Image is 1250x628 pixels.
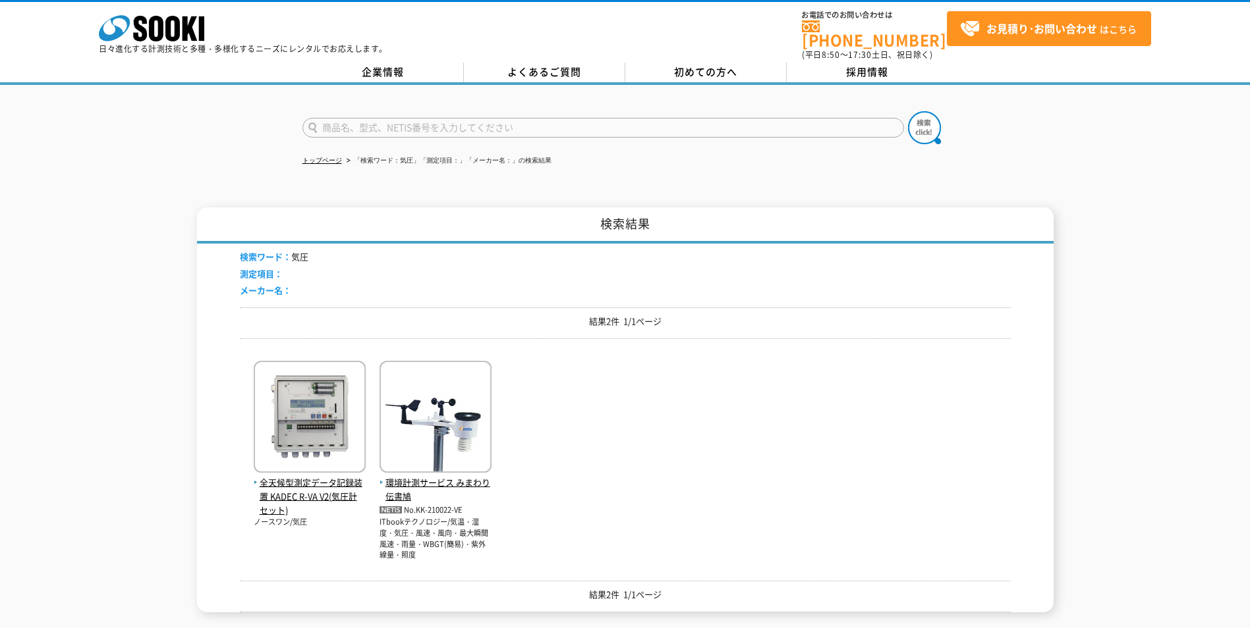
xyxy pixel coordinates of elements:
p: ITbookテクノロジー/気温・湿度・気圧・風速・風向・最大瞬間風速・雨量・WBGT(簡易)・紫外線量・照度 [380,517,492,560]
li: 気圧 [240,250,308,264]
p: No.KK-210022-VE [380,504,492,517]
span: 測定項目： [240,267,283,280]
a: 採用情報 [787,63,948,82]
span: お電話でのお問い合わせは [802,11,947,19]
a: [PHONE_NUMBER] [802,20,947,47]
a: 全天候型測定データ記録装置 KADEC R-VA V2(気圧計セット) [254,462,366,517]
img: みまわり伝書鳩 [380,361,492,476]
a: よくあるご質問 [464,63,625,82]
strong: お見積り･お問い合わせ [986,20,1097,36]
p: ノースワン/気圧 [254,517,366,528]
li: 「検索ワード：気圧」「測定項目：」「メーカー名：」の検索結果 [344,154,552,168]
span: メーカー名： [240,284,291,296]
img: btn_search.png [908,111,941,144]
a: 環境計測サービス みまわり伝書鳩 [380,462,492,503]
a: トップページ [302,157,342,164]
span: はこちら [960,19,1137,39]
span: 検索ワード： [240,250,291,263]
p: 結果2件 1/1ページ [240,588,1011,602]
span: 8:50 [822,49,840,61]
a: 初めての方へ [625,63,787,82]
p: 結果2件 1/1ページ [240,315,1011,328]
p: 日々進化する計測技術と多種・多様化するニーズにレンタルでお応えします。 [99,45,387,53]
input: 商品名、型式、NETIS番号を入力してください [302,118,904,138]
span: 環境計測サービス みまわり伝書鳩 [380,476,492,504]
a: 企業情報 [302,63,464,82]
a: お見積り･お問い合わせはこちら [947,11,1151,46]
span: 17:30 [848,49,872,61]
span: 全天候型測定データ記録装置 KADEC R-VA V2(気圧計セット) [254,476,366,517]
span: (平日 ～ 土日、祝日除く) [802,49,932,61]
img: KADEC R-VA V2(気圧計セット) [254,361,366,476]
span: 初めての方へ [674,65,737,79]
h1: 検索結果 [197,207,1054,244]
